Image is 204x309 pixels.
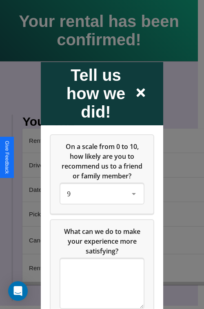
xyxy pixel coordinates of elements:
[4,141,10,174] div: Give Feedback
[60,141,144,180] h5: On a scale from 0 to 10, how likely are you to recommend us to a friend or family member?
[8,281,28,301] div: Open Intercom Messenger
[57,66,135,121] h2: Tell us how we did!
[60,184,144,203] div: On a scale from 0 to 10, how likely are you to recommend us to a friend or family member?
[51,135,153,213] div: On a scale from 0 to 10, how likely are you to recommend us to a friend or family member?
[67,189,71,198] span: 9
[64,227,142,255] span: What can we do to make your experience more satisfying?
[62,142,144,180] span: On a scale from 0 to 10, how likely are you to recommend us to a friend or family member?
